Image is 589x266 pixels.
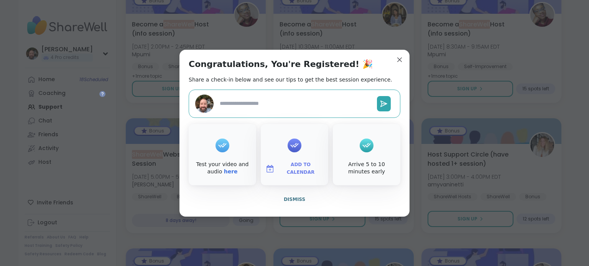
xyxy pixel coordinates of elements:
[334,161,399,176] div: Arrive 5 to 10 minutes early
[190,161,255,176] div: Test your video and audio
[195,95,214,113] img: Brian_L
[262,161,327,177] button: Add to Calendar
[284,197,305,202] span: Dismiss
[278,161,324,176] span: Add to Calendar
[189,191,400,207] button: Dismiss
[224,168,238,175] a: here
[265,164,275,173] img: ShareWell Logomark
[189,59,373,70] h1: Congratulations, You're Registered! 🎉
[189,76,392,83] h2: Share a check-in below and see our tips to get the best session experience.
[99,91,105,97] iframe: Spotlight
